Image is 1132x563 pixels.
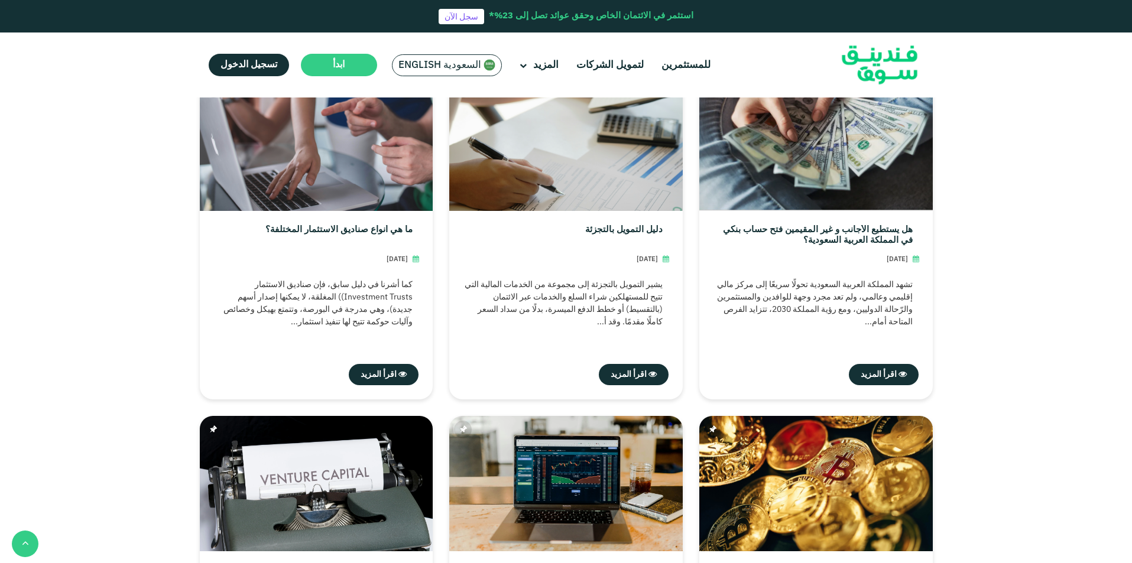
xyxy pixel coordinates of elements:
a: للمستثمرين [659,56,713,75]
div: استثمر في الائتمان الخاص وحقق عوائد تصل إلى 23%* [489,9,693,23]
img: هل يستطيع الأجانب و غير المقيمين فتح حساب بنكي في المملكة العربية السعودية؟ [699,76,933,211]
img: هل البيتكوين حلال؟ [699,416,933,551]
div: يشير التمويل بالتجزئة إلى مجموعة من الخدمات المالية التي تتيح للمستهلكين شراء السلع والخدمات عبر ... [463,279,669,338]
a: دليل التمويل بالتجزئة [585,225,663,246]
span: [DATE] [887,256,908,262]
img: SA Flag [484,59,495,71]
div: تشهد المملكة العربية السعودية تحولًا سريعًا إلى مركز مالي إقليمي وعالمي، ولم تعد مجرد وجهة للوافد... [713,279,919,338]
a: اقرأ المزيد [349,364,419,385]
div: كما أشرنا في دليل سابق، فإن صناديق الاستثمار Investment Trusts)) المغلقة، لا يمكنها إصدار أسهم جد... [214,279,419,338]
img: التمويل الذاتي أم من خلال رأس المال المُغامر [200,416,433,551]
a: اقرأ المزيد [849,364,919,385]
span: اقرأ المزيد [861,370,897,379]
span: اقرأ المزيد [611,370,647,379]
span: تسجيل الدخول [220,60,277,69]
a: لتمويل الشركات [573,56,647,75]
img: الصناديق الاستثمارية المغلقة مقابل الصناديق الأخرى [449,416,683,551]
span: المزيد [533,60,559,70]
a: تسجيل الدخول [209,54,289,76]
span: ابدأ [333,60,345,69]
span: اقرأ المزيد [361,370,397,379]
img: ما هي أنواع صناديق الاستثمار المختلفة؟ [200,76,433,211]
img: Logo [822,35,938,95]
span: [DATE] [387,256,408,262]
img: التمويل بالتجزئة [449,76,683,211]
a: هل يستطيع الأجانب و غير المقيمين فتح حساب بنكي في المملكة العربية السعودية؟ [713,225,913,246]
span: السعودية English [398,58,481,72]
a: ما هي أنواع صناديق الاستثمار المختلفة؟ [265,225,413,246]
span: [DATE] [637,256,658,262]
a: اقرأ المزيد [599,364,669,385]
a: سجل الآن [439,9,484,24]
button: back [12,531,38,557]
